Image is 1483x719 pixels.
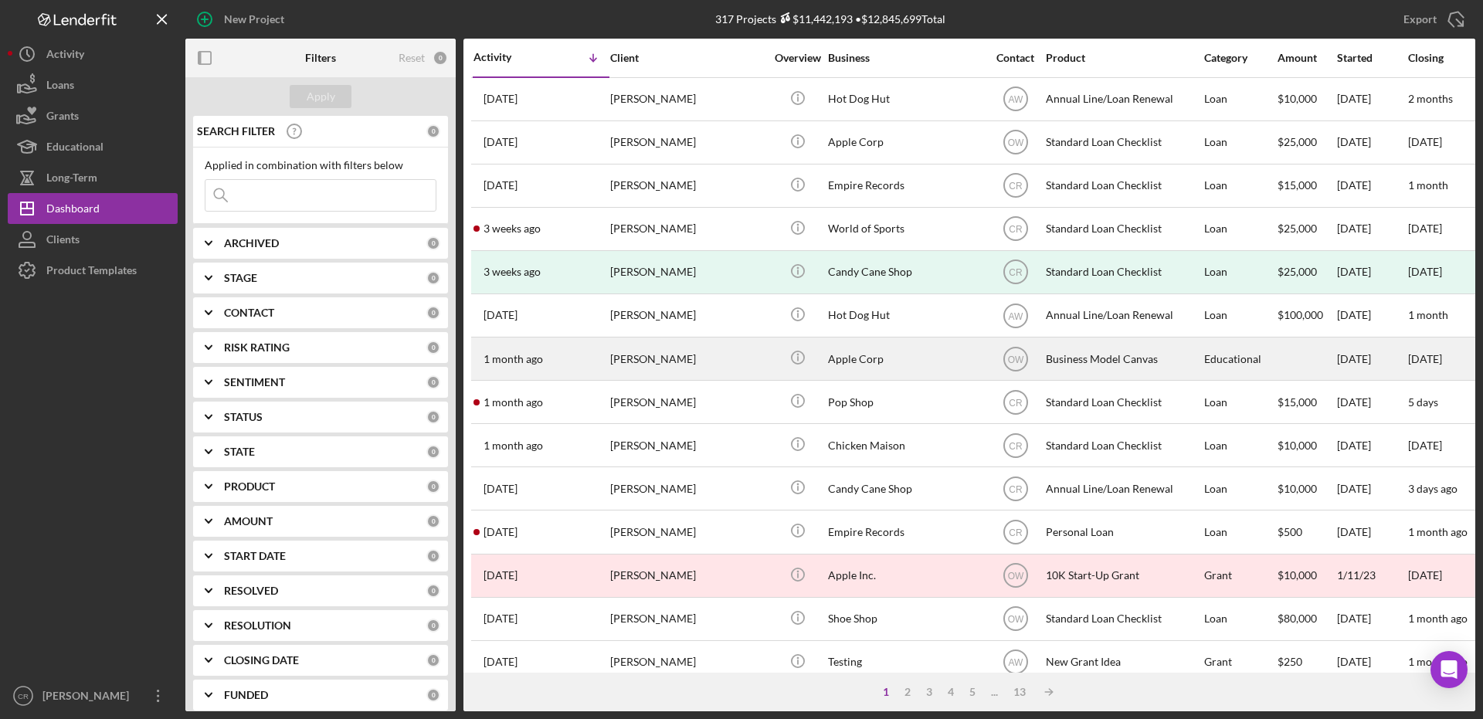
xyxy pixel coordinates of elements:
[1009,440,1023,451] text: CR
[715,12,945,25] div: 317 Projects • $12,845,699 Total
[290,85,351,108] button: Apply
[484,612,518,625] time: 2025-06-18 19:47
[828,295,982,336] div: Hot Dog Hut
[307,85,335,108] div: Apply
[224,237,279,249] b: ARCHIVED
[1408,612,1468,625] time: 1 month ago
[433,50,448,66] div: 0
[1278,395,1317,409] span: $15,000
[1278,308,1323,321] span: $100,000
[1408,439,1442,452] time: [DATE]
[46,100,79,135] div: Grants
[1337,425,1407,466] div: [DATE]
[426,688,440,702] div: 0
[46,70,74,104] div: Loans
[1009,267,1023,278] text: CR
[1278,555,1335,596] div: $10,000
[1337,209,1407,249] div: [DATE]
[1204,468,1276,509] div: Loan
[1337,295,1407,336] div: [DATE]
[1408,266,1442,278] div: [DATE]
[8,193,178,224] a: Dashboard
[828,468,982,509] div: Candy Cane Shop
[1278,52,1335,64] div: Amount
[1408,308,1448,321] time: 1 month
[1204,252,1276,293] div: Loan
[46,39,84,73] div: Activity
[224,376,285,388] b: SENTIMENT
[18,692,29,700] text: CR
[897,686,918,698] div: 2
[828,209,982,249] div: World of Sports
[610,599,765,639] div: [PERSON_NAME]
[8,70,178,100] button: Loans
[1408,92,1453,105] time: 2 months
[1204,52,1276,64] div: Category
[1009,527,1023,538] text: CR
[1009,224,1023,235] text: CR
[1204,511,1276,552] div: Loan
[8,131,178,162] button: Educational
[875,686,897,698] div: 1
[46,162,97,197] div: Long-Term
[610,555,765,596] div: [PERSON_NAME]
[1408,655,1468,668] time: 1 month ago
[1046,165,1200,206] div: Standard Loan Checklist
[1278,655,1302,668] span: $250
[426,124,440,138] div: 0
[224,585,278,597] b: RESOLVED
[1009,181,1023,192] text: CR
[1007,354,1023,365] text: OW
[1278,482,1317,495] span: $10,000
[983,686,1006,698] div: ...
[1337,599,1407,639] div: [DATE]
[1278,122,1335,163] div: $25,000
[8,100,178,131] a: Grants
[1046,425,1200,466] div: Standard Loan Checklist
[484,526,518,538] time: 2025-07-01 20:48
[1337,338,1407,379] div: [DATE]
[1408,568,1442,582] time: [DATE]
[1046,122,1200,163] div: Standard Loan Checklist
[484,353,543,365] time: 2025-07-31 15:48
[1008,94,1023,105] text: AW
[224,550,286,562] b: START DATE
[426,341,440,354] div: 0
[1204,165,1276,206] div: Loan
[1204,555,1276,596] div: Grant
[769,52,826,64] div: Overview
[185,4,300,35] button: New Project
[610,165,765,206] div: [PERSON_NAME]
[1204,295,1276,336] div: Loan
[962,686,983,698] div: 5
[1046,642,1200,683] div: New Grant Idea
[1278,178,1317,192] span: $15,000
[1046,338,1200,379] div: Business Model Canvas
[1009,397,1023,408] text: CR
[1408,352,1442,365] time: [DATE]
[8,39,178,70] a: Activity
[1278,252,1335,293] div: $25,000
[1388,4,1475,35] button: Export
[776,12,853,25] div: $11,442,193
[8,680,178,711] button: CR[PERSON_NAME]
[1204,382,1276,422] div: Loan
[1337,252,1407,293] div: [DATE]
[224,480,275,493] b: PRODUCT
[1408,178,1448,192] time: 1 month
[1007,137,1023,148] text: OW
[828,52,982,64] div: Business
[1046,209,1200,249] div: Standard Loan Checklist
[484,309,518,321] time: 2025-08-04 20:20
[205,159,436,171] div: Applied in combination with filters below
[224,619,291,632] b: RESOLUTION
[1046,252,1200,293] div: Standard Loan Checklist
[1337,642,1407,683] div: [DATE]
[610,122,765,163] div: [PERSON_NAME]
[610,425,765,466] div: [PERSON_NAME]
[1408,135,1442,148] time: [DATE]
[1046,52,1200,64] div: Product
[828,165,982,206] div: Empire Records
[46,131,104,166] div: Educational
